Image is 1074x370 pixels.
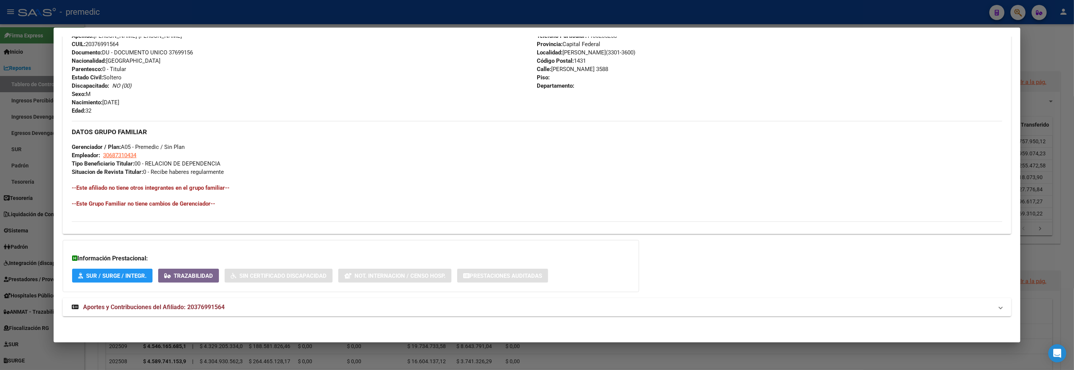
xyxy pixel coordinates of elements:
strong: Tipo Beneficiario Titular: [72,160,134,167]
strong: Parentesco: [72,66,102,73]
span: 0 - Titular [72,66,126,73]
strong: Gerenciador / Plan: [72,144,121,150]
span: 20376991564 [72,41,119,48]
span: Soltero [72,74,122,81]
span: A05 - Premedic / Sin Plan [72,144,185,150]
strong: Documento: [72,49,102,56]
span: Not. Internacion / Censo Hosp. [354,272,445,279]
strong: Sexo: [72,91,86,98]
strong: Estado Civil: [72,74,103,81]
div: Open Intercom Messenger [1048,344,1066,362]
mat-expansion-panel-header: Aportes y Contribuciones del Afiliado: 20376991564 [63,298,1011,316]
button: Trazabilidad [158,269,219,283]
span: 1130235268 [537,33,617,39]
strong: CUIL: [72,41,85,48]
button: Not. Internacion / Censo Hosp. [338,269,451,283]
span: M [72,91,91,98]
span: 30687310434 [103,152,136,159]
span: 1431 [537,57,586,64]
span: DU - DOCUMENTO UNICO 37699156 [72,49,193,56]
h4: --Este afiliado no tiene otros integrantes en el grupo familiar-- [72,184,1002,192]
strong: Nacimiento: [72,99,102,106]
span: Capital Federal [537,41,601,48]
strong: Localidad: [537,49,563,56]
strong: Edad: [72,107,85,114]
strong: Provincia: [537,41,563,48]
span: 00 - RELACION DE DEPENDENCIA [72,160,220,167]
span: Prestaciones Auditadas [470,272,542,279]
strong: Código Postal: [537,57,574,64]
button: SUR / SURGE / INTEGR. [72,269,153,283]
span: Aportes y Contribuciones del Afiliado: 20376991564 [83,303,225,311]
span: Sin Certificado Discapacidad [239,272,327,279]
span: [PERSON_NAME] [PERSON_NAME] [72,33,182,39]
span: [DATE] [72,99,119,106]
strong: Nacionalidad: [72,57,106,64]
span: SUR / SURGE / INTEGR. [86,272,146,279]
strong: Discapacitado: [72,82,109,89]
strong: Apellido: [72,33,94,39]
h4: --Este Grupo Familiar no tiene cambios de Gerenciador-- [72,200,1002,208]
span: 0 - Recibe haberes regularmente [72,169,224,175]
strong: Teléfono Particular: [537,33,587,39]
button: Prestaciones Auditadas [457,269,548,283]
span: Trazabilidad [174,272,213,279]
span: [PERSON_NAME] 3588 [537,66,609,73]
h3: DATOS GRUPO FAMILIAR [72,128,1002,136]
i: NO (00) [112,82,131,89]
span: [GEOGRAPHIC_DATA] [72,57,160,64]
span: 32 [72,107,91,114]
h3: Información Prestacional: [72,254,630,263]
span: [PERSON_NAME](3301-3600) [537,49,636,56]
strong: Calle: [537,66,552,73]
strong: Empleador: [72,152,100,159]
strong: Piso: [537,74,550,81]
strong: Situacion de Revista Titular: [72,169,143,175]
button: Sin Certificado Discapacidad [225,269,333,283]
strong: Departamento: [537,82,575,89]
